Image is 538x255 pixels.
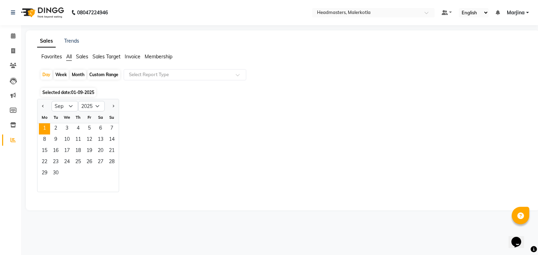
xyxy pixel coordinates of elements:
[50,157,61,168] div: Tuesday, September 23, 2025
[50,146,61,157] div: Tuesday, September 16, 2025
[95,123,106,134] div: Saturday, September 6, 2025
[95,123,106,134] span: 6
[61,134,73,146] div: Wednesday, September 10, 2025
[50,134,61,146] span: 9
[61,146,73,157] div: Wednesday, September 17, 2025
[54,70,69,80] div: Week
[84,123,95,134] div: Friday, September 5, 2025
[106,112,117,123] div: Su
[110,101,116,112] button: Next month
[50,134,61,146] div: Tuesday, September 9, 2025
[73,146,84,157] div: Thursday, September 18, 2025
[39,168,50,179] div: Monday, September 29, 2025
[78,101,105,111] select: Select year
[61,123,73,134] div: Wednesday, September 3, 2025
[84,123,95,134] span: 5
[70,70,86,80] div: Month
[507,9,525,16] span: Marjina
[145,53,172,60] span: Membership
[84,146,95,157] div: Friday, September 19, 2025
[73,123,84,134] span: 4
[106,134,117,146] span: 14
[39,134,50,146] span: 8
[106,157,117,168] div: Sunday, September 28, 2025
[50,168,61,179] div: Tuesday, September 30, 2025
[39,112,50,123] div: Mo
[73,157,84,168] span: 25
[92,53,120,60] span: Sales Target
[77,3,108,22] b: 08047224946
[95,157,106,168] span: 27
[95,134,106,146] div: Saturday, September 13, 2025
[106,146,117,157] div: Sunday, September 21, 2025
[76,53,88,60] span: Sales
[50,157,61,168] span: 23
[84,112,95,123] div: Fr
[95,146,106,157] div: Saturday, September 20, 2025
[41,70,52,80] div: Day
[84,157,95,168] div: Friday, September 26, 2025
[106,134,117,146] div: Sunday, September 14, 2025
[50,146,61,157] span: 16
[64,38,79,44] a: Trends
[39,123,50,134] span: 1
[61,123,73,134] span: 3
[84,134,95,146] span: 12
[125,53,140,60] span: Invoice
[18,3,66,22] img: logo
[41,88,96,97] span: Selected date:
[95,134,106,146] span: 13
[37,35,56,48] a: Sales
[50,112,61,123] div: Tu
[51,101,78,111] select: Select month
[73,134,84,146] div: Thursday, September 11, 2025
[39,168,50,179] span: 29
[40,101,46,112] button: Previous month
[509,227,531,248] iframe: chat widget
[106,123,117,134] span: 7
[39,123,50,134] div: Monday, September 1, 2025
[41,53,62,60] span: Favorites
[61,112,73,123] div: We
[61,146,73,157] span: 17
[61,157,73,168] span: 24
[61,157,73,168] div: Wednesday, September 24, 2025
[84,146,95,157] span: 19
[84,134,95,146] div: Friday, September 12, 2025
[84,157,95,168] span: 26
[66,53,72,60] span: All
[95,157,106,168] div: Saturday, September 27, 2025
[95,146,106,157] span: 20
[73,146,84,157] span: 18
[39,134,50,146] div: Monday, September 8, 2025
[39,157,50,168] div: Monday, September 22, 2025
[106,146,117,157] span: 21
[50,123,61,134] div: Tuesday, September 2, 2025
[73,157,84,168] div: Thursday, September 25, 2025
[106,157,117,168] span: 28
[106,123,117,134] div: Sunday, September 7, 2025
[61,134,73,146] span: 10
[50,123,61,134] span: 2
[73,134,84,146] span: 11
[39,146,50,157] span: 15
[95,112,106,123] div: Sa
[73,112,84,123] div: Th
[39,146,50,157] div: Monday, September 15, 2025
[39,157,50,168] span: 22
[71,90,94,95] span: 01-09-2025
[88,70,120,80] div: Custom Range
[73,123,84,134] div: Thursday, September 4, 2025
[50,168,61,179] span: 30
